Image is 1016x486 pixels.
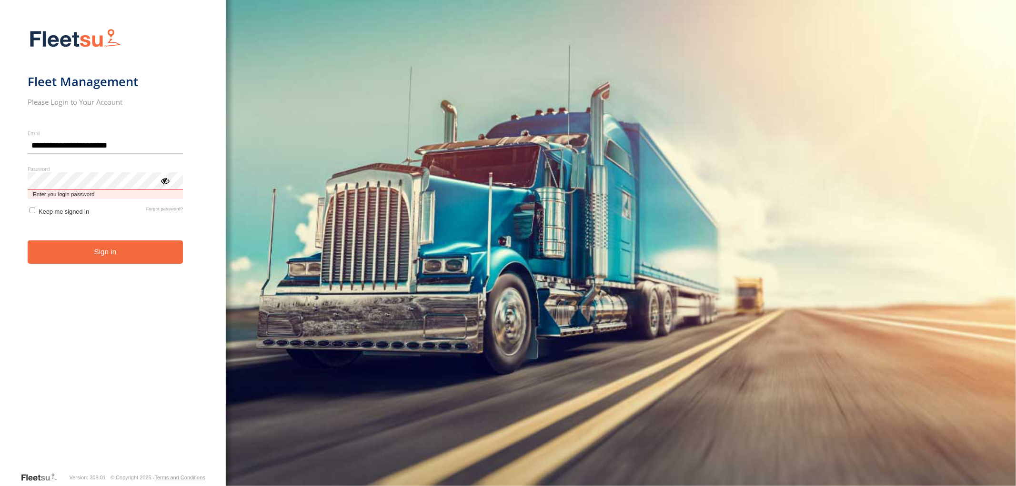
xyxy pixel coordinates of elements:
div: ViewPassword [160,176,170,185]
a: Visit our Website [20,473,64,482]
div: Version: 308.01 [69,475,105,480]
button: Sign in [28,240,183,264]
input: Keep me signed in [30,208,36,214]
label: Password [28,165,183,172]
a: Forgot password? [146,206,183,215]
h1: Fleet Management [28,74,183,89]
a: Terms and Conditions [154,475,205,480]
span: Keep me signed in [39,208,89,215]
label: Email [28,129,183,137]
div: © Copyright 2025 - [111,475,205,480]
img: Fleetsu [28,27,123,51]
span: Enter you login password [28,190,183,199]
h2: Please Login to Your Account [28,97,183,107]
form: main [28,23,199,472]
